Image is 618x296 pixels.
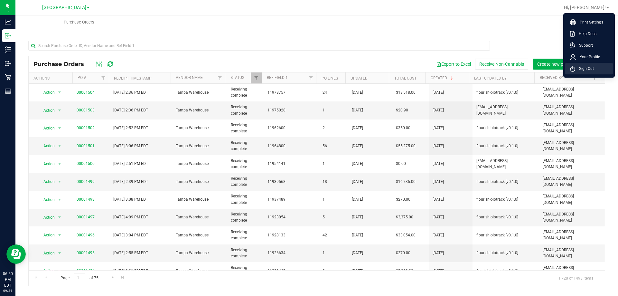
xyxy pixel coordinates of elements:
[113,125,148,131] span: [DATE] 2:52 PM EDT
[476,214,535,220] span: flourish-biotrack [v0.1.0]
[433,214,444,220] span: [DATE]
[113,250,148,256] span: [DATE] 2:55 PM EDT
[543,193,601,205] span: [EMAIL_ADDRESS][DOMAIN_NAME]
[352,196,363,203] span: [DATE]
[231,193,260,205] span: Receiving complete
[431,76,454,80] a: Created
[570,42,611,49] a: Support
[55,266,63,275] span: select
[323,90,344,96] span: 24
[55,159,63,168] span: select
[176,75,203,80] a: Vendor Name
[231,86,260,99] span: Receiving complete
[28,41,490,51] input: Search Purchase Order ID, Vendor Name and Ref Field 1
[3,271,13,288] p: 06:50 PM EDT
[78,75,86,80] a: PO #
[267,107,315,113] span: 11975028
[38,177,55,186] span: Action
[476,143,535,149] span: flourish-biotrack [v0.1.0]
[118,273,127,282] a: Go to the last page
[55,88,63,97] span: select
[352,232,363,238] span: [DATE]
[77,197,95,202] a: 00001498
[396,143,416,149] span: $55,275.00
[55,249,63,258] span: select
[476,125,535,131] span: flourish-biotrack [v0.1.0]
[231,122,260,134] span: Receiving complete
[476,196,535,203] span: flourish-biotrack [v0.1.0]
[543,158,601,170] span: [EMAIL_ADDRESS][DOMAIN_NAME]
[543,229,601,241] span: [EMAIL_ADDRESS][DOMAIN_NAME]
[176,107,223,113] span: Tampa Warehouse
[543,140,601,152] span: [EMAIL_ADDRESS][DOMAIN_NAME]
[5,33,11,39] inline-svg: Inbound
[113,179,148,185] span: [DATE] 2:39 PM EDT
[432,59,475,70] button: Export to Excel
[305,72,316,83] a: Filter
[323,179,344,185] span: 18
[476,179,535,185] span: flourish-biotrack [v0.1.0]
[176,90,223,96] span: Tampa Warehouse
[433,268,444,274] span: [DATE]
[55,273,104,283] span: Page of 75
[55,231,63,240] span: select
[352,214,363,220] span: [DATE]
[267,196,315,203] span: 11937489
[396,196,410,203] span: $270.00
[33,61,90,68] span: Purchase Orders
[540,75,563,80] a: Received By
[396,268,413,274] span: $3,000.00
[38,88,55,97] span: Action
[176,232,223,238] span: Tampa Warehouse
[5,60,11,67] inline-svg: Outbound
[113,143,148,149] span: [DATE] 3:06 PM EDT
[77,179,95,184] a: 00001499
[396,107,408,113] span: $20.90
[476,268,535,274] span: flourish-biotrack [v0.1.0]
[77,90,95,95] a: 00001504
[251,72,261,83] a: Filter
[231,211,260,224] span: Receiving complete
[323,143,344,149] span: 56
[323,161,344,167] span: 1
[323,250,344,256] span: 1
[114,76,152,81] a: Receipt Timestamp
[230,75,244,80] a: Status
[433,179,444,185] span: [DATE]
[176,179,223,185] span: Tampa Warehouse
[575,65,594,72] span: Sign Out
[352,250,363,256] span: [DATE]
[543,265,601,277] span: [EMAIL_ADDRESS][DOMAIN_NAME]
[214,72,225,83] a: Filter
[323,107,344,113] span: 1
[352,125,363,131] span: [DATE]
[6,244,26,264] iframe: Resource center
[543,122,601,134] span: [EMAIL_ADDRESS][DOMAIN_NAME]
[55,213,63,222] span: select
[543,86,601,99] span: [EMAIL_ADDRESS][DOMAIN_NAME]
[267,125,315,131] span: 11962600
[352,90,363,96] span: [DATE]
[77,251,95,255] a: 00001495
[77,233,95,237] a: 00001496
[570,31,611,37] a: Help Docs
[267,179,315,185] span: 11939568
[394,76,417,81] a: Total Cost
[55,141,63,150] span: select
[352,143,363,149] span: [DATE]
[176,214,223,220] span: Tampa Warehouse
[231,140,260,152] span: Receiving complete
[42,5,86,10] span: [GEOGRAPHIC_DATA]
[543,211,601,224] span: [EMAIL_ADDRESS][DOMAIN_NAME]
[433,161,444,167] span: [DATE]
[176,268,223,274] span: Tampa Warehouse
[396,250,410,256] span: $270.00
[433,107,444,113] span: [DATE]
[55,19,103,25] span: Purchase Orders
[77,144,95,148] a: 00001501
[38,266,55,275] span: Action
[176,161,223,167] span: Tampa Warehouse
[533,59,595,70] button: Create new purchase order
[113,268,148,274] span: [DATE] 2:21 PM EDT
[543,176,601,188] span: [EMAIL_ADDRESS][DOMAIN_NAME]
